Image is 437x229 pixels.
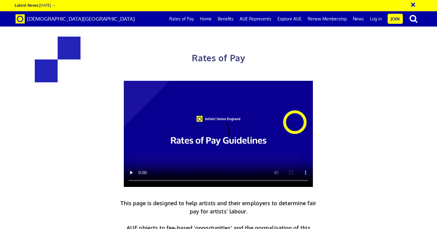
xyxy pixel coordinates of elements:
a: Brand [DEMOGRAPHIC_DATA][GEOGRAPHIC_DATA] [11,11,139,27]
a: Rates of Pay [166,11,197,27]
a: Join [388,14,403,24]
a: News [350,11,367,27]
a: Explore AUE [274,11,305,27]
a: Renew Membership [305,11,350,27]
button: search [404,12,423,25]
a: Benefits [215,11,237,27]
span: Rates of Pay [192,52,245,63]
a: AUE Represents [237,11,274,27]
span: [DEMOGRAPHIC_DATA][GEOGRAPHIC_DATA] [27,16,135,22]
strong: Latest News: [15,2,39,8]
a: Latest News:[DATE] → [15,2,56,8]
a: Home [197,11,215,27]
a: Log in [367,11,385,27]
